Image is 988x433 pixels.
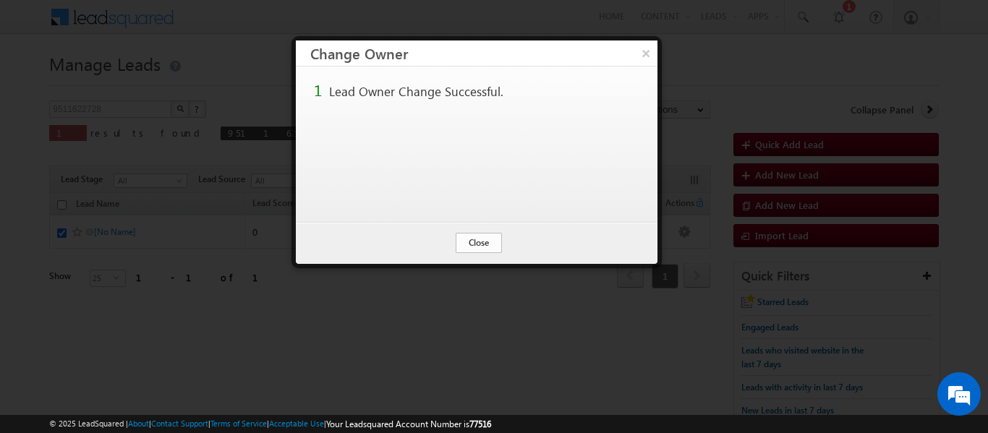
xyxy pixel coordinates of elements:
button: Close [456,233,502,253]
span: 77516 [469,419,491,429]
span: © 2025 LeadSquared | | | | | [49,417,491,431]
span: Your Leadsquared Account Number is [326,419,491,429]
a: Acceptable Use [269,419,324,428]
textarea: Type your message and hit 'Enter' [19,134,264,322]
a: About [128,419,149,428]
div: Minimize live chat window [237,7,272,42]
td: 1 [310,80,325,102]
td: Lead Owner Change Successful. [325,80,507,102]
img: d_60004797649_company_0_60004797649 [25,76,61,95]
button: × [634,40,657,66]
h3: Change Owner [310,40,657,66]
a: Contact Support [151,419,208,428]
a: Terms of Service [210,419,267,428]
div: Chat with us now [75,76,243,95]
em: Start Chat [197,334,263,353]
